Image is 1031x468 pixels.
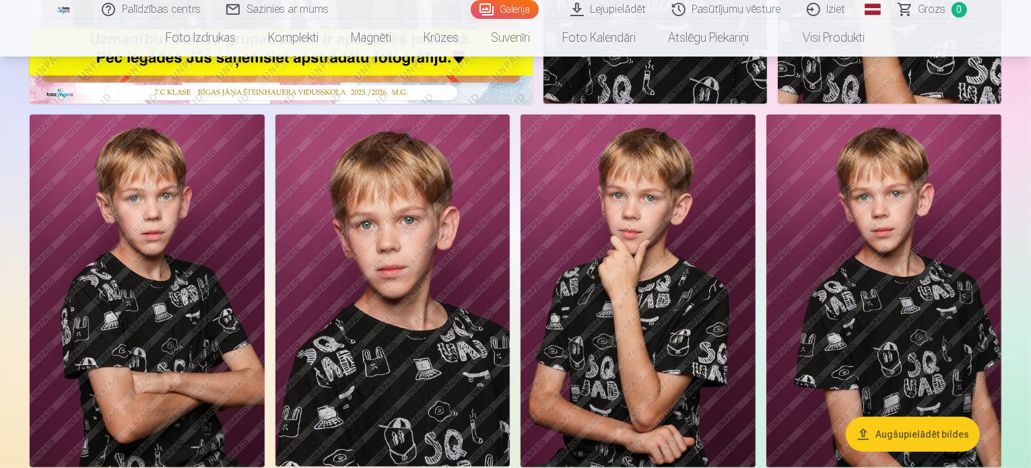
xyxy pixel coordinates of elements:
[846,417,980,452] button: Augšupielādēt bildes
[57,5,71,13] img: /fa1
[653,19,766,57] a: Atslēgu piekariņi
[253,19,335,57] a: Komplekti
[475,19,547,57] a: Suvenīri
[919,1,946,18] span: Grozs
[335,19,408,57] a: Magnēti
[547,19,653,57] a: Foto kalendāri
[766,19,882,57] a: Visi produkti
[150,19,253,57] a: Foto izdrukas
[952,2,967,18] span: 0
[408,19,475,57] a: Krūzes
